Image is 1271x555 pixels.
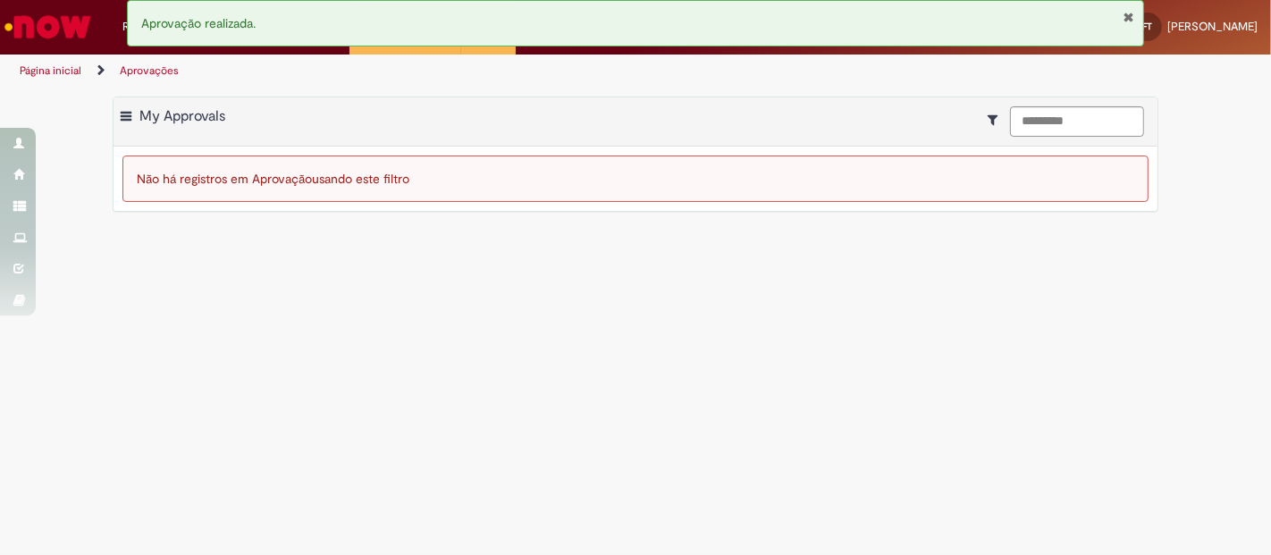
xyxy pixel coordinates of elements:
[120,63,179,78] a: Aprovações
[13,55,834,88] ul: Trilhas de página
[312,171,409,187] span: usando este filtro
[20,63,81,78] a: Página inicial
[139,107,225,125] span: My Approvals
[2,9,94,45] img: ServiceNow
[122,18,185,36] span: Requisições
[988,114,1006,126] i: Mostrar filtros para: Suas Solicitações
[141,15,256,31] span: Aprovação realizada.
[1167,19,1258,34] span: [PERSON_NAME]
[1143,21,1153,32] span: FT
[1123,10,1134,24] button: Fechar Notificação
[122,156,1149,202] div: Não há registros em Aprovação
